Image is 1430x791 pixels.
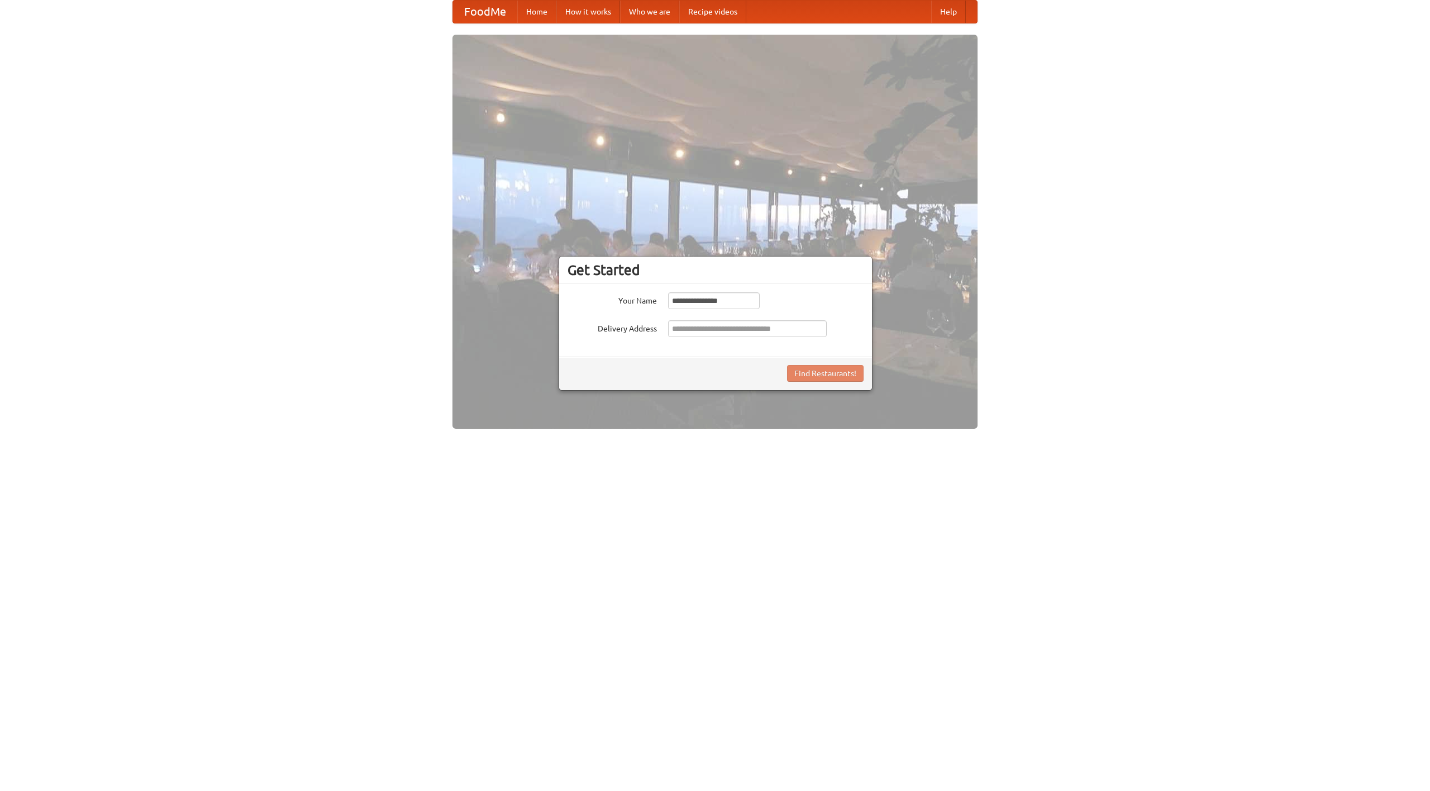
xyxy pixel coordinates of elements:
button: Find Restaurants! [787,365,864,382]
a: Help [931,1,966,23]
a: How it works [556,1,620,23]
a: Who we are [620,1,679,23]
label: Your Name [568,292,657,306]
a: Recipe videos [679,1,746,23]
a: Home [517,1,556,23]
label: Delivery Address [568,320,657,334]
a: FoodMe [453,1,517,23]
h3: Get Started [568,262,864,278]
